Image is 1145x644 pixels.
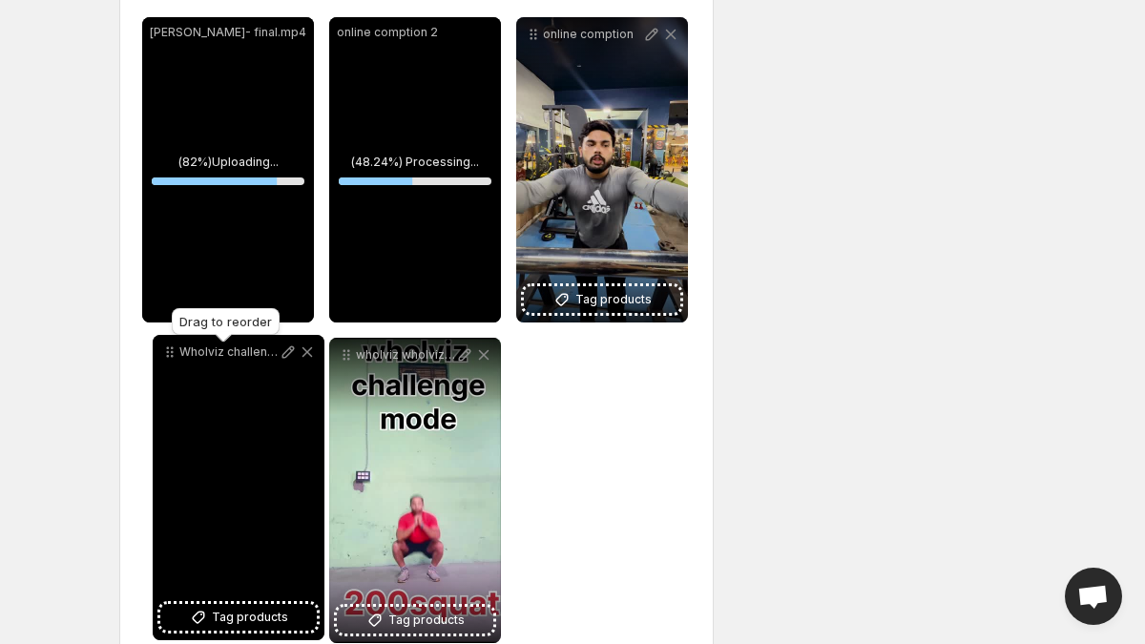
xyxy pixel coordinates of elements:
span: Tag products [212,608,288,627]
button: Tag products [524,286,680,313]
p: online comption [543,27,642,42]
p: [PERSON_NAME]- final.mp4 [150,25,306,40]
p: Wholviz challenge mode on wholvizchallenge fitnesschallenge wholvizfoods squatschallenge [179,344,279,360]
p: wholviz wholvizchallenge wholvizwhey challengeaccepted squats wholvizfoods [356,347,455,363]
div: wholviz wholvizchallenge wholvizwhey challengeaccepted squats wholvizfoodsTag products [329,338,501,643]
span: Tag products [575,290,652,309]
span: Tag products [388,611,465,630]
div: online comption 2(48.24%) Processing...48.24205597529266% [329,17,501,322]
div: Wholviz challenge mode on wholvizchallenge fitnesschallenge wholvizfoods squatschallengeTag products [153,335,324,640]
button: Tag products [337,607,493,634]
p: online comption 2 [337,25,493,40]
div: online comptionTag products [516,17,688,322]
a: Open chat [1065,568,1122,625]
button: Tag products [160,604,317,631]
